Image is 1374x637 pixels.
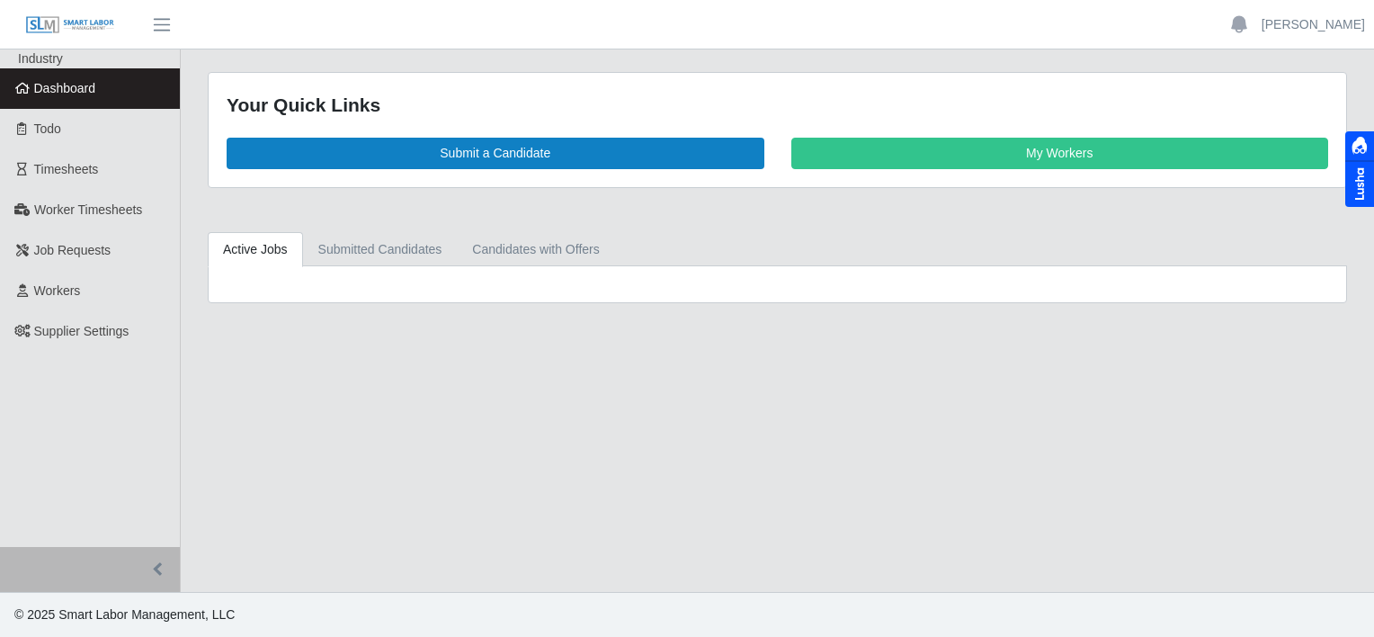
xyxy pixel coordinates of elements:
[34,283,81,298] span: Workers
[34,121,61,136] span: Todo
[1262,15,1365,34] a: [PERSON_NAME]
[34,81,96,95] span: Dashboard
[791,138,1329,169] a: My Workers
[227,91,1328,120] div: Your Quick Links
[18,51,63,66] span: Industry
[227,138,764,169] a: Submit a Candidate
[457,232,614,267] a: Candidates with Offers
[303,232,458,267] a: Submitted Candidates
[14,607,235,622] span: © 2025 Smart Labor Management, LLC
[25,15,115,35] img: SLM Logo
[34,162,99,176] span: Timesheets
[34,243,112,257] span: Job Requests
[34,202,142,217] span: Worker Timesheets
[34,324,129,338] span: Supplier Settings
[208,232,303,267] a: Active Jobs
